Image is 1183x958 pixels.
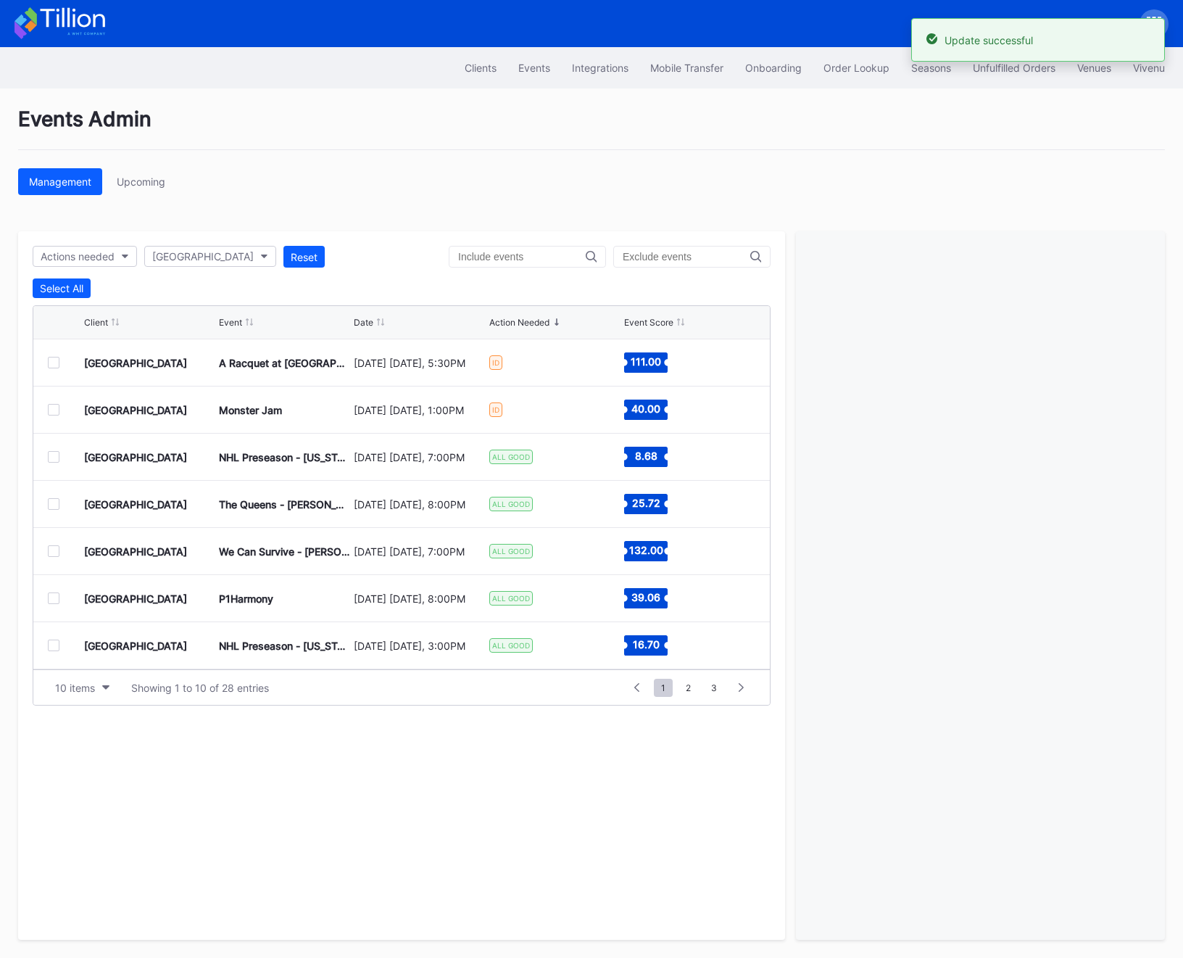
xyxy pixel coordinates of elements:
[84,404,187,416] div: [GEOGRAPHIC_DATA]
[84,317,108,328] div: Client
[489,317,549,328] div: Action Needed
[518,62,550,74] div: Events
[489,355,502,370] div: ID
[454,54,507,81] button: Clients
[945,34,1033,46] div: Update successful
[84,545,187,558] div: [GEOGRAPHIC_DATA]
[623,251,750,263] input: Exclude events
[33,278,91,298] button: Select All
[152,250,254,263] div: [GEOGRAPHIC_DATA]
[291,251,317,263] div: Reset
[354,498,485,511] div: [DATE] [DATE], 8:00PM
[354,451,485,463] div: [DATE] [DATE], 7:00PM
[489,638,533,653] div: ALL GOOD
[354,317,373,328] div: Date
[84,640,187,652] div: [GEOGRAPHIC_DATA]
[1066,54,1122,81] button: Venues
[131,682,269,694] div: Showing 1 to 10 of 28 entries
[219,451,350,463] div: NHL Preseason - [US_STATE] Islanders at [US_STATE] Devils
[634,450,657,462] text: 8.68
[962,54,1066,81] button: Unfulfilled Orders
[144,246,276,267] button: [GEOGRAPHIC_DATA]
[561,54,639,81] button: Integrations
[219,592,273,605] div: P1Harmony
[354,545,485,558] div: [DATE] [DATE], 7:00PM
[678,679,698,697] span: 2
[283,246,325,268] button: Reset
[628,544,663,556] text: 132.00
[654,679,673,697] span: 1
[84,451,187,463] div: [GEOGRAPHIC_DATA]
[1077,62,1111,74] div: Venues
[1026,17,1103,30] div: Mets Secondary
[84,357,187,369] div: [GEOGRAPHIC_DATA]
[219,357,350,369] div: A Racquet at [GEOGRAPHIC_DATA]
[1015,10,1129,37] button: Mets Secondary
[900,54,962,81] button: Seasons
[219,545,350,558] div: We Can Survive - [PERSON_NAME], [PERSON_NAME], [PERSON_NAME], Goo Goo Dolls
[734,54,813,81] button: Onboarding
[624,317,673,328] div: Event Score
[1122,54,1176,81] button: Vivenu
[84,592,187,605] div: [GEOGRAPHIC_DATA]
[631,355,661,368] text: 111.00
[219,404,282,416] div: Monster Jam
[48,678,117,698] button: 10 items
[639,54,734,81] button: Mobile Transfer
[507,54,561,81] button: Events
[973,62,1055,74] div: Unfulfilled Orders
[106,168,176,195] button: Upcoming
[117,176,165,188] div: Upcoming
[745,62,802,74] div: Onboarding
[33,246,137,267] button: Actions needed
[354,357,485,369] div: [DATE] [DATE], 5:30PM
[18,168,102,195] button: Management
[704,679,724,697] span: 3
[40,282,83,294] div: Select All
[55,682,95,694] div: 10 items
[29,176,91,188] div: Management
[219,498,350,511] div: The Queens - [PERSON_NAME], [PERSON_NAME], [PERSON_NAME], and [PERSON_NAME]
[354,404,485,416] div: [DATE] [DATE], 1:00PM
[18,107,1165,150] div: Events Admin
[1133,62,1165,74] div: Vivenu
[911,62,951,74] div: Seasons
[489,544,533,558] div: ALL GOOD
[572,62,628,74] div: Integrations
[489,591,533,606] div: ALL GOOD
[823,62,889,74] div: Order Lookup
[813,54,900,81] button: Order Lookup
[489,497,533,511] div: ALL GOOD
[219,317,242,328] div: Event
[354,592,485,605] div: [DATE] [DATE], 8:00PM
[631,402,660,415] text: 40.00
[489,402,502,417] div: ID
[84,498,187,511] div: [GEOGRAPHIC_DATA]
[465,62,497,74] div: Clients
[489,450,533,464] div: ALL GOOD
[219,640,350,652] div: NHL Preseason - [US_STATE] Capitals at [US_STATE] Devils (Split Squad)
[631,591,660,603] text: 39.06
[650,62,723,74] div: Mobile Transfer
[354,640,485,652] div: [DATE] [DATE], 3:00PM
[41,250,115,263] div: Actions needed
[458,251,586,263] input: Include events
[631,497,660,509] text: 25.72
[632,638,659,651] text: 16.70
